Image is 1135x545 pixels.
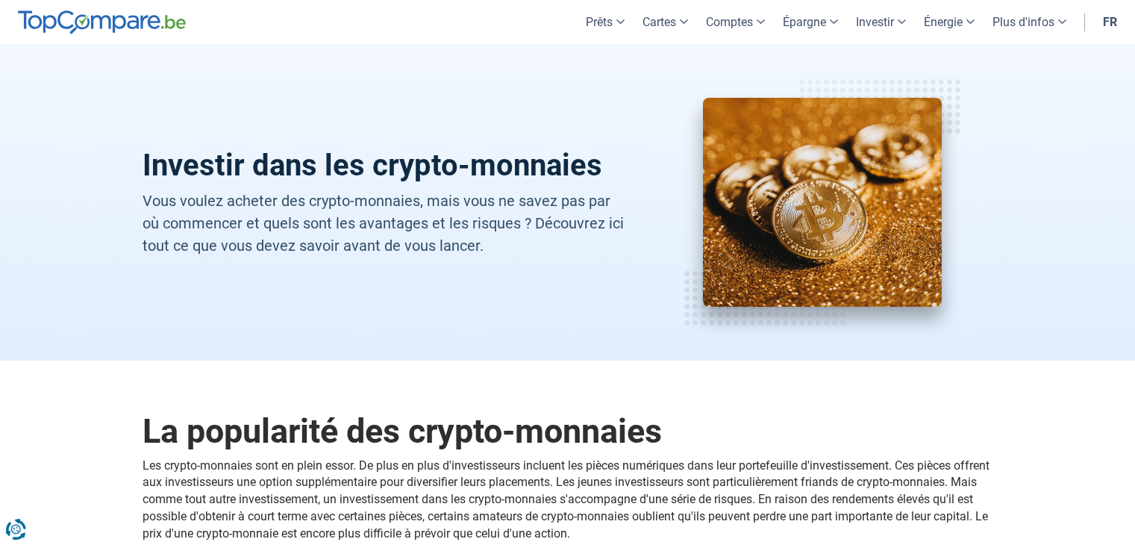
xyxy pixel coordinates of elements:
[18,10,186,34] img: TopCompare
[143,190,630,257] p: Vous voulez acheter des crypto-monnaies, mais vous ne savez pas par où commencer et quels sont le...
[143,148,630,184] h1: Investir dans les crypto-monnaies
[703,98,942,307] img: Investir dans les crypto-monnaies
[143,413,993,450] h2: La popularité des crypto-monnaies
[143,458,993,543] p: Les crypto-monnaies sont en plein essor. De plus en plus d'investisseurs incluent les pièces numé...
